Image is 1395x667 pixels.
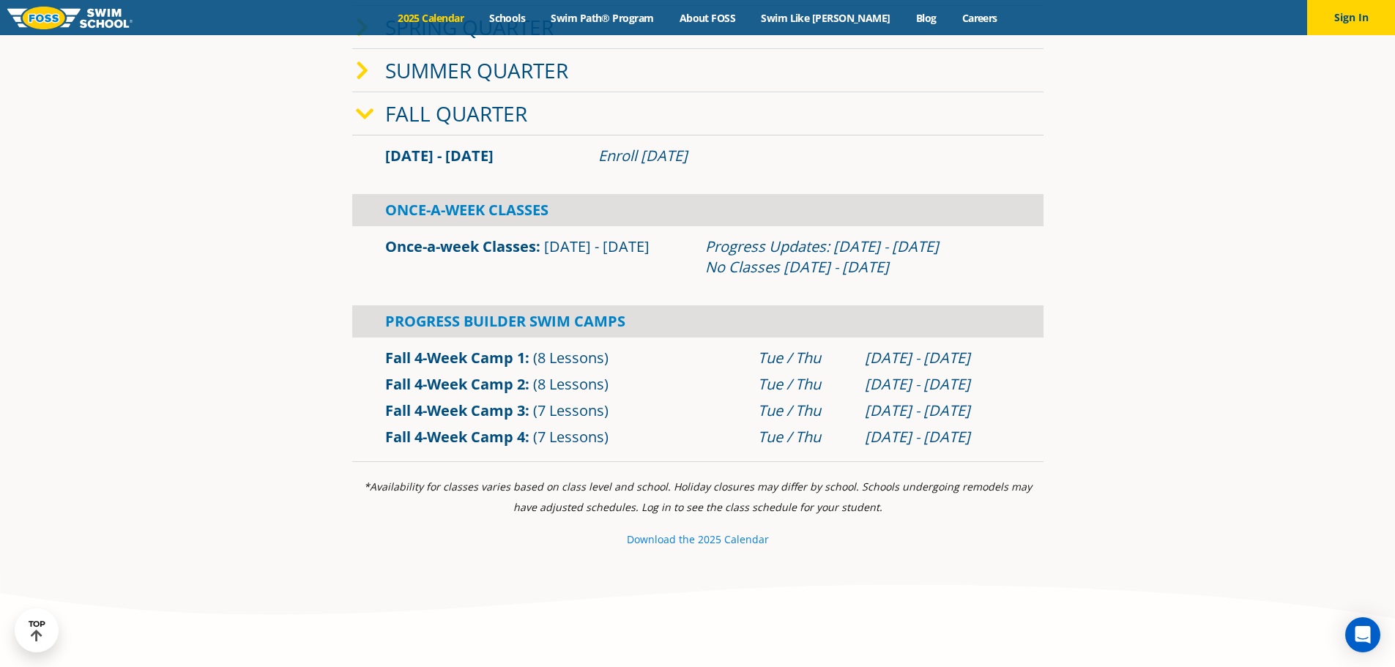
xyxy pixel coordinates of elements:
[705,236,1011,277] div: Progress Updates: [DATE] - [DATE] No Classes [DATE] - [DATE]
[865,400,1011,421] div: [DATE] - [DATE]
[758,348,850,368] div: Tue / Thu
[533,348,609,368] span: (8 Lessons)
[477,11,538,25] a: Schools
[949,11,1010,25] a: Careers
[352,194,1044,226] div: Once-A-Week Classes
[627,532,689,546] small: Download th
[627,532,769,546] a: Download the 2025 Calendar
[385,11,477,25] a: 2025 Calendar
[865,374,1011,395] div: [DATE] - [DATE]
[689,532,769,546] small: e 2025 Calendar
[903,11,949,25] a: Blog
[598,146,1011,166] div: Enroll [DATE]
[385,374,525,394] a: Fall 4-Week Camp 2
[364,480,1032,514] i: *Availability for classes varies based on class level and school. Holiday closures may differ by ...
[352,305,1044,338] div: Progress Builder Swim Camps
[29,619,45,642] div: TOP
[385,427,525,447] a: Fall 4-Week Camp 4
[533,374,609,394] span: (8 Lessons)
[666,11,748,25] a: About FOSS
[385,146,494,165] span: [DATE] - [DATE]
[385,400,525,420] a: Fall 4-Week Camp 3
[865,348,1011,368] div: [DATE] - [DATE]
[748,11,904,25] a: Swim Like [PERSON_NAME]
[533,400,609,420] span: (7 Lessons)
[1345,617,1380,652] div: Open Intercom Messenger
[865,427,1011,447] div: [DATE] - [DATE]
[544,236,650,256] span: [DATE] - [DATE]
[758,400,850,421] div: Tue / Thu
[538,11,666,25] a: Swim Path® Program
[385,100,527,127] a: Fall Quarter
[758,427,850,447] div: Tue / Thu
[385,56,568,84] a: Summer Quarter
[758,374,850,395] div: Tue / Thu
[385,348,525,368] a: Fall 4-Week Camp 1
[7,7,133,29] img: FOSS Swim School Logo
[385,236,536,256] a: Once-a-week Classes
[533,427,609,447] span: (7 Lessons)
